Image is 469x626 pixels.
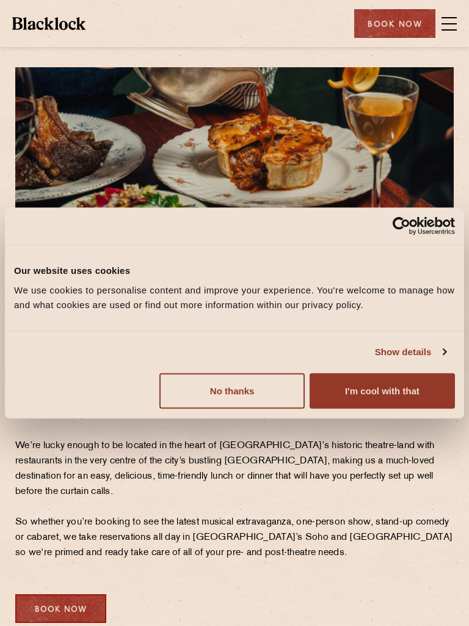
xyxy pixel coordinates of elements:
button: I'm cool with that [310,373,455,408]
div: Our website uses cookies [14,263,455,278]
div: Book Now [354,9,435,38]
div: Book Now [15,594,106,623]
img: BL_Textured_Logo-footer-cropped.svg [12,17,85,29]
p: Let’s be honest, who doesn’t love dinner and a show? We’re lucky enough to be located in the hear... [15,408,454,576]
button: No thanks [159,373,305,408]
div: We use cookies to personalise content and improve your experience. You're welcome to manage how a... [14,282,455,312]
a: Show details [375,345,446,359]
a: Usercentrics Cookiebot - opens in a new window [348,217,455,235]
